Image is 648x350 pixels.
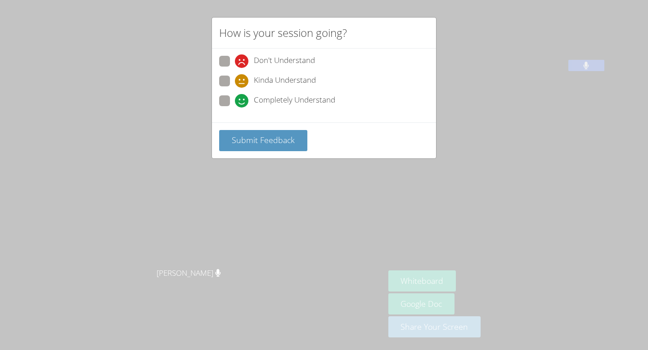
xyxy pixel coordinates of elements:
[254,54,315,68] span: Don't Understand
[219,130,307,151] button: Submit Feedback
[254,74,316,88] span: Kinda Understand
[254,94,335,108] span: Completely Understand
[232,135,295,145] span: Submit Feedback
[219,25,347,41] h2: How is your session going?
